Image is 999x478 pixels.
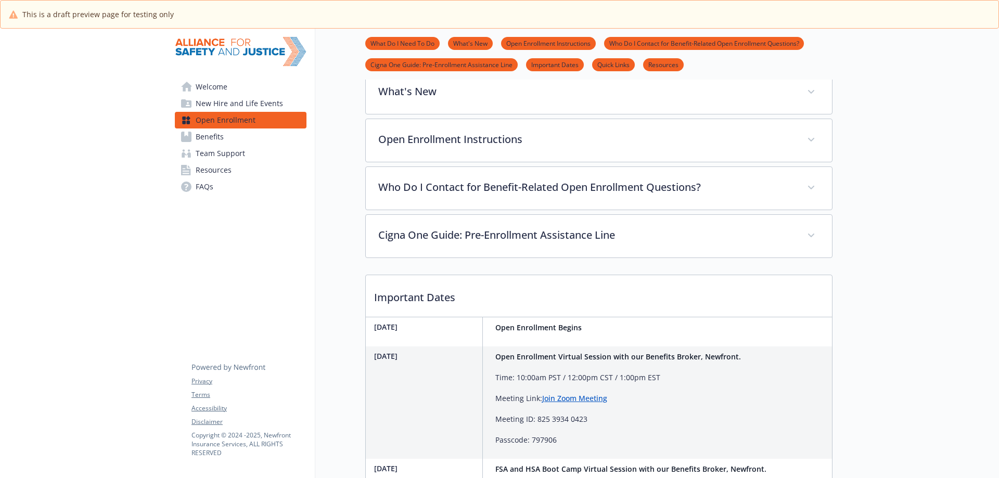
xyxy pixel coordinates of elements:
a: Team Support [175,145,306,162]
span: Benefits [196,128,224,145]
strong: Open Enrollment Virtual Session with our Benefits Broker, Newfront. [495,352,741,361]
a: Privacy [191,377,306,386]
p: Who Do I Contact for Benefit-Related Open Enrollment Questions? [378,179,795,195]
div: Open Enrollment Instructions [366,119,832,162]
p: Time: 10:00am PST / 12:00pm CST / 1:00pm EST [495,371,741,384]
p: Meeting ID: 825 3934 0423 [495,413,741,425]
a: Who Do I Contact for Benefit-Related Open Enrollment Questions? [604,38,804,48]
p: [DATE] [374,463,478,474]
a: Quick Links [592,59,635,69]
span: Resources [196,162,232,178]
p: Meeting Link: [495,392,741,405]
span: This is a draft preview page for testing only [22,9,174,20]
p: Important Dates [366,275,832,314]
p: What's New [378,84,795,99]
p: [DATE] [374,351,478,361]
a: What's New [448,38,493,48]
a: Resources [643,59,684,69]
span: Open Enrollment [196,112,255,128]
a: Benefits [175,128,306,145]
div: Who Do I Contact for Benefit-Related Open Enrollment Questions? [366,167,832,210]
a: Important Dates [526,59,584,69]
span: New Hire and Life Events [196,95,283,112]
a: Disclaimer [191,417,306,427]
a: Open Enrollment Instructions [501,38,596,48]
p: [DATE] [374,321,478,332]
div: Cigna One Guide: Pre-Enrollment Assistance Line [366,215,832,257]
a: New Hire and Life Events [175,95,306,112]
p: Copyright © 2024 - 2025 , Newfront Insurance Services, ALL RIGHTS RESERVED [191,431,306,457]
strong: FSA and HSA Boot Camp Virtual Session with our Benefits Broker, Newfront. [495,464,766,474]
a: Resources [175,162,306,178]
a: Cigna One Guide: Pre-Enrollment Assistance Line [365,59,518,69]
p: Open Enrollment Instructions [378,132,795,147]
div: What's New [366,71,832,114]
a: Terms [191,390,306,399]
a: Join Zoom Meeting [542,393,607,403]
span: Team Support [196,145,245,162]
a: What Do I Need To Do [365,38,440,48]
a: Open Enrollment [175,112,306,128]
a: Welcome [175,79,306,95]
span: Welcome [196,79,227,95]
span: FAQs [196,178,213,195]
a: Accessibility [191,404,306,413]
a: FAQs [175,178,306,195]
strong: Open Enrollment Begins [495,322,582,332]
p: Passcode: 797906 [495,434,741,446]
p: Cigna One Guide: Pre-Enrollment Assistance Line [378,227,795,243]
